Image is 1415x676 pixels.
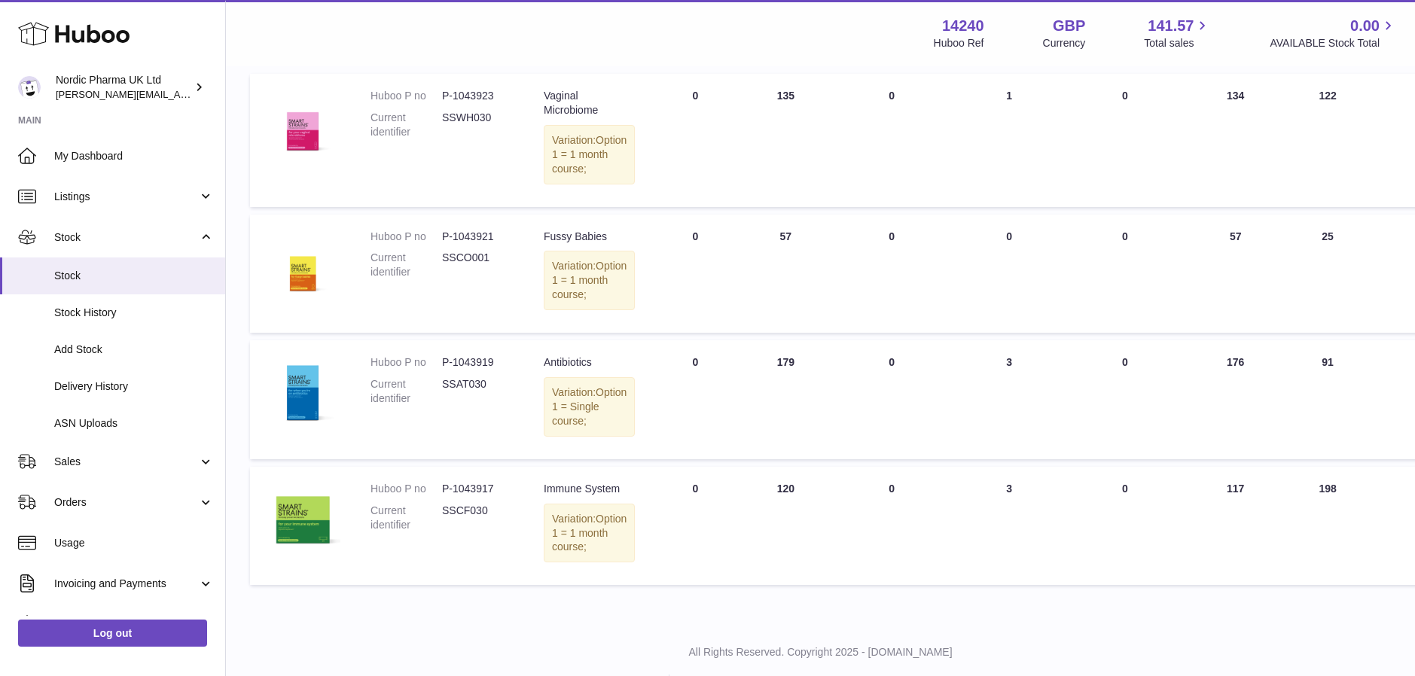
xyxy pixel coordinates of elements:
[442,504,514,532] dd: SSCF030
[54,149,214,163] span: My Dashboard
[371,89,442,103] dt: Huboo P no
[544,504,635,563] div: Variation:
[544,230,635,244] div: Fussy Babies
[740,340,831,459] td: 179
[265,230,340,305] img: product image
[953,74,1066,206] td: 1
[371,111,442,139] dt: Current identifier
[371,504,442,532] dt: Current identifier
[831,467,953,586] td: 0
[934,36,984,50] div: Huboo Ref
[544,377,635,437] div: Variation:
[831,74,953,206] td: 0
[953,215,1066,333] td: 0
[1185,340,1287,459] td: 176
[831,340,953,459] td: 0
[54,379,214,394] span: Delivery History
[371,482,442,496] dt: Huboo P no
[1287,340,1369,459] td: 91
[54,577,198,591] span: Invoicing and Payments
[552,386,627,427] span: Option 1 = Single course;
[544,89,635,117] div: Vaginal Microbiome
[371,355,442,370] dt: Huboo P no
[238,645,1403,659] p: All Rights Reserved. Copyright 2025 - [DOMAIN_NAME]
[1185,74,1287,206] td: 134
[18,76,41,99] img: joe.plant@parapharmdev.com
[1270,36,1397,50] span: AVAILABLE Stock Total
[552,260,627,300] span: Option 1 = 1 month course;
[740,467,831,586] td: 120
[442,89,514,103] dd: P-1043923
[1185,215,1287,333] td: 57
[54,536,214,550] span: Usage
[552,134,627,175] span: Option 1 = 1 month course;
[552,513,627,553] span: Option 1 = 1 month course;
[1287,215,1369,333] td: 25
[650,74,740,206] td: 0
[1122,356,1128,368] span: 0
[54,343,214,357] span: Add Stock
[265,355,340,431] img: product image
[953,340,1066,459] td: 3
[544,355,635,370] div: Antibiotics
[371,251,442,279] dt: Current identifier
[1287,74,1369,206] td: 122
[54,495,198,510] span: Orders
[54,455,198,469] span: Sales
[1043,36,1086,50] div: Currency
[265,482,340,557] img: product image
[1185,467,1287,586] td: 117
[54,416,214,431] span: ASN Uploads
[54,230,198,245] span: Stock
[56,73,191,102] div: Nordic Pharma UK Ltd
[1350,16,1380,36] span: 0.00
[442,251,514,279] dd: SSCO001
[54,190,198,204] span: Listings
[650,215,740,333] td: 0
[544,482,635,496] div: Immune System
[442,230,514,244] dd: P-1043921
[1053,16,1085,36] strong: GBP
[1144,36,1211,50] span: Total sales
[371,377,442,406] dt: Current identifier
[442,355,514,370] dd: P-1043919
[942,16,984,36] strong: 14240
[953,467,1066,586] td: 3
[650,340,740,459] td: 0
[54,306,214,320] span: Stock History
[54,269,214,283] span: Stock
[650,467,740,586] td: 0
[442,377,514,406] dd: SSAT030
[1122,230,1128,242] span: 0
[544,125,635,184] div: Variation:
[1122,483,1128,495] span: 0
[442,482,514,496] dd: P-1043917
[371,230,442,244] dt: Huboo P no
[1122,90,1128,102] span: 0
[740,215,831,333] td: 57
[544,251,635,310] div: Variation:
[1270,16,1397,50] a: 0.00 AVAILABLE Stock Total
[740,74,831,206] td: 135
[831,215,953,333] td: 0
[18,620,207,647] a: Log out
[1287,467,1369,586] td: 198
[265,89,340,164] img: product image
[1148,16,1194,36] span: 141.57
[56,88,302,100] span: [PERSON_NAME][EMAIL_ADDRESS][DOMAIN_NAME]
[1144,16,1211,50] a: 141.57 Total sales
[442,111,514,139] dd: SSWH030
